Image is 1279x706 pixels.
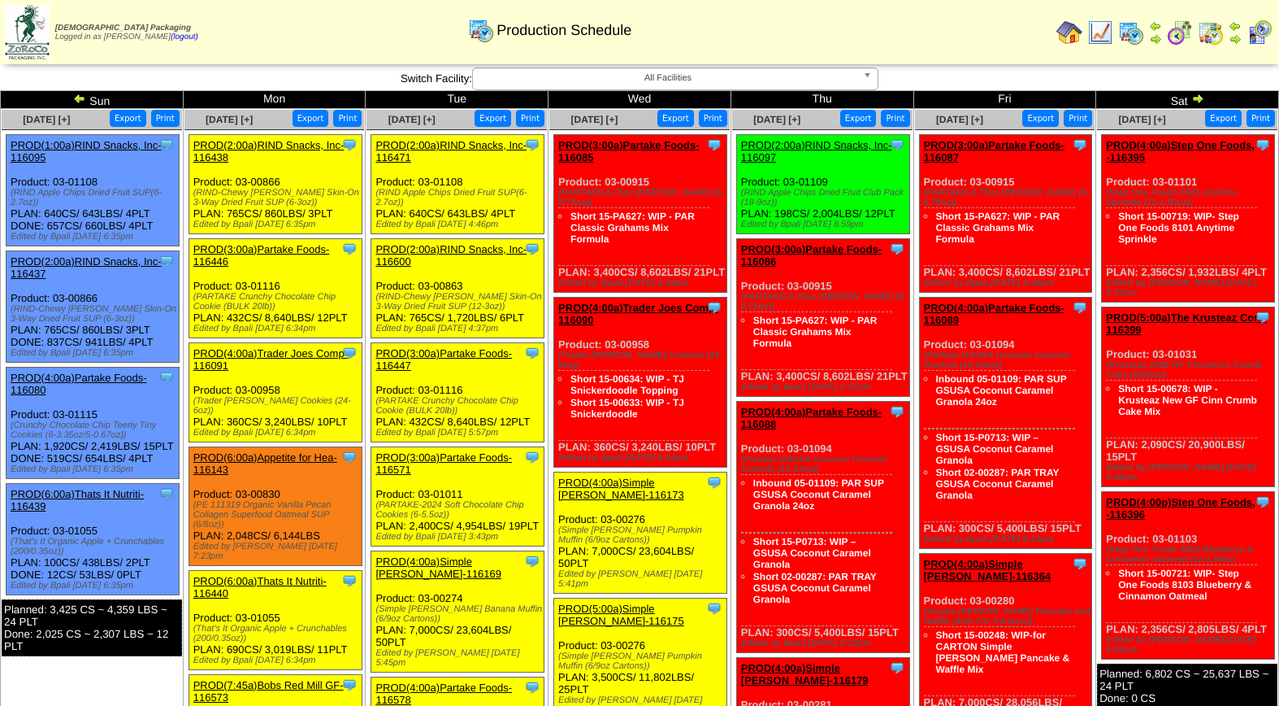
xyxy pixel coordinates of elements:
[11,304,179,324] div: (RIND-Chewy [PERSON_NAME] Skin-On 3-Way Dried Fruit SUP (6-3oz))
[570,373,684,396] a: Short 15-00634: WIP - TJ Snickerdoodle Topping
[741,382,909,392] div: Edited by Bpali [DATE] 6:37pm
[753,114,800,125] span: [DATE] [+]
[341,137,358,153] img: Tooltip
[475,110,511,127] button: Export
[924,351,1092,370] div: (Partake-GSUSA Coconut Caramel Granola (12-24oz))
[193,656,362,665] div: Edited by Bpali [DATE] 6:34pm
[375,604,544,624] div: (Simple [PERSON_NAME] Banana Muffin (6/9oz Cartons))
[524,345,540,361] img: Tooltip
[1096,91,1279,109] td: Sat
[7,368,180,479] div: Product: 03-01115 PLAN: 1,920CS / 2,419LBS / 15PLT DONE: 519CS / 654LBS / 4PLT
[706,137,722,153] img: Tooltip
[1119,114,1166,125] a: [DATE] [+]
[1106,188,1274,207] div: (Step One Foods 5001 Anytime Sprinkle (12-1.09oz))
[558,453,726,463] div: Edited by Bpali [DATE] 8:24pm
[151,110,180,127] button: Print
[341,449,358,465] img: Tooltip
[375,396,544,416] div: (PARTAKE Crunchy Chocolate Chip Cookie (BULK 20lb))
[1118,568,1251,602] a: Short 15-00721: WIP- Step One Foods 8103 Blueberry & Cinnamon Oatmeal
[741,662,869,686] a: PROD(4:00a)Simple [PERSON_NAME]-116179
[889,241,905,257] img: Tooltip
[1072,137,1088,153] img: Tooltip
[924,534,1092,544] div: Edited by Bpali [DATE] 8:23pm
[189,571,362,670] div: Product: 03-01055 PLAN: 690CS / 3,019LBS / 11PLT
[73,92,86,105] img: arrowleft.gif
[1072,299,1088,316] img: Tooltip
[1106,463,1274,482] div: Edited by [PERSON_NAME] [DATE] 5:40pm
[388,114,436,125] span: [DATE] [+]
[1072,556,1088,572] img: Tooltip
[341,677,358,693] img: Tooltip
[919,298,1092,549] div: Product: 03-01094 PLAN: 300CS / 5,400LBS / 15PLT
[1102,135,1275,303] div: Product: 03-01101 PLAN: 2,356CS / 1,932LBS / 4PLT
[1106,545,1274,564] div: (Step One Foods 5003 Blueberry & Cinnamon Oatmeal (12-1.59oz)
[375,243,527,268] a: PROD(2:00a)RIND Snacks, Inc-116600
[189,447,362,566] div: Product: 03-00830 PLAN: 2,048CS / 6,144LBS
[158,486,175,502] img: Tooltip
[11,188,179,207] div: (RIND Apple Chips Dried Fruit SUP(6-2.7oz))
[706,299,722,316] img: Tooltip
[558,278,726,288] div: Edited by Bpali [DATE] 6:36pm
[11,421,179,440] div: (Crunchy Chocolate Chip Teeny Tiny Cookies (6-3.35oz/5-0.67oz))
[11,139,162,163] a: PROD(1:00a)RIND Snacks, Inc-116095
[924,139,1064,163] a: PROD(3:00a)Partake Foods-116087
[193,347,348,372] a: PROD(4:00a)Trader Joes Comp-116091
[1246,20,1272,46] img: calendarcustomer.gif
[375,347,512,372] a: PROD(3:00a)Partake Foods-116447
[371,343,544,442] div: Product: 03-01116 PLAN: 432CS / 8,640LBS / 12PLT
[736,135,909,234] div: Product: 03-01109 PLAN: 198CS / 2,004LBS / 12PLT
[1056,20,1082,46] img: home.gif
[158,369,175,386] img: Tooltip
[1106,635,1274,655] div: Edited by [PERSON_NAME] [DATE] 5:42pm
[1106,360,1274,380] div: (Krusteaz 2025 GF Cinnamon Crumb Cake (8/20oz))
[741,638,909,648] div: Edited by Bpali [DATE] 8:22pm
[936,114,983,125] span: [DATE] [+]
[570,397,684,420] a: Short 15-00633: WIP - TJ Snickerdoodle
[333,110,362,127] button: Print
[1229,33,1242,46] img: arrowright.gif
[558,525,726,545] div: (Simple [PERSON_NAME] Pumpkin Muffin (6/9oz Cartons))
[524,449,540,465] img: Tooltip
[1022,110,1059,127] button: Export
[741,455,909,474] div: (Partake-GSUSA Coconut Caramel Granola (12-24oz))
[570,114,618,125] a: [DATE] [+]
[741,220,909,229] div: Edited by Bpali [DATE] 8:59pm
[558,351,726,370] div: (Trader [PERSON_NAME] Cookies (24-6oz))
[193,139,345,163] a: PROD(2:00a)RIND Snacks, Inc-116438
[1118,383,1257,417] a: Short 15-00678: WIP - Krusteaz New GF Cinn Crumb Cake Mix
[741,406,882,430] a: PROD(4:00a)Partake Foods-116088
[193,428,362,438] div: Edited by Bpali [DATE] 6:34pm
[1106,312,1267,336] a: PROD(5:00a)The Krusteaz Com-116399
[1191,92,1204,105] img: arrowright.gif
[468,17,494,43] img: calendarprod.gif
[919,135,1092,293] div: Product: 03-00915 PLAN: 3,400CS / 8,602LBS / 21PLT
[158,137,175,153] img: Tooltip
[840,110,877,127] button: Export
[1255,309,1271,325] img: Tooltip
[193,243,330,268] a: PROD(3:00a)Partake Foods-116446
[936,467,1060,501] a: Short 02-00287: PAR TRAY GSUSA Coconut Caramel Granola
[936,211,1060,245] a: Short 15-PA627: WIP - PAR Classic Grahams Mix Formula
[55,24,191,33] span: [DEMOGRAPHIC_DATA] Packaging
[1255,137,1271,153] img: Tooltip
[753,477,884,512] a: Inbound 05-01109: PAR SUP GSUSA Coconut Caramel Granola 24oz
[736,402,909,653] div: Product: 03-01094 PLAN: 300CS / 5,400LBS / 15PLT
[183,91,366,109] td: Mon
[375,451,512,476] a: PROD(3:00a)Partake Foods-116571
[1106,139,1255,163] a: PROD(4:00a)Step One Foods, -116395
[558,652,726,671] div: (Simple [PERSON_NAME] Pumpkin Muffin (6/9oz Cartons))
[753,315,878,349] a: Short 15-PA627: WIP - PAR Classic Grahams Mix Formula
[936,373,1067,407] a: Inbound 05-01109: PAR SUP GSUSA Coconut Caramel Granola 24oz
[7,135,180,246] div: Product: 03-01108 PLAN: 640CS / 643LBS / 4PLT DONE: 657CS / 660LBS / 4PLT
[375,220,544,229] div: Edited by Bpali [DATE] 4:46pm
[1064,110,1092,127] button: Print
[1,91,184,109] td: Sun
[558,477,684,501] a: PROD(4:00a)Simple [PERSON_NAME]-116173
[189,239,362,338] div: Product: 03-01116 PLAN: 432CS / 8,640LBS / 12PLT
[375,648,544,668] div: Edited by [PERSON_NAME] [DATE] 5:45pm
[11,372,147,396] a: PROD(4:00a)Partake Foods-116080
[741,243,882,268] a: PROD(3:00a)Partake Foods-116086
[1167,20,1193,46] img: calendarblend.gif
[11,348,179,358] div: Edited by Bpali [DATE] 6:35pm
[371,447,544,547] div: Product: 03-01011 PLAN: 2,400CS / 4,954LBS / 19PLT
